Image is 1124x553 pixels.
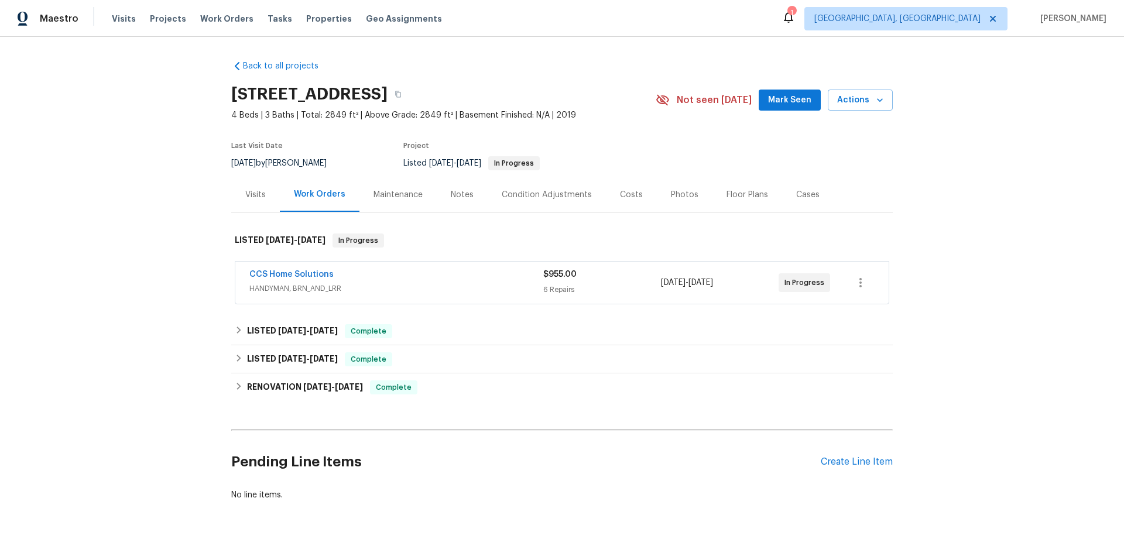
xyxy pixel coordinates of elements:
[661,279,686,287] span: [DATE]
[231,317,893,345] div: LISTED [DATE]-[DATE]Complete
[40,13,78,25] span: Maestro
[334,235,383,246] span: In Progress
[294,188,345,200] div: Work Orders
[429,159,454,167] span: [DATE]
[278,327,338,335] span: -
[231,373,893,401] div: RENOVATION [DATE]-[DATE]Complete
[310,355,338,363] span: [DATE]
[278,355,338,363] span: -
[784,277,829,288] span: In Progress
[231,60,344,72] a: Back to all projects
[451,189,474,201] div: Notes
[821,456,893,468] div: Create Line Item
[231,156,341,170] div: by [PERSON_NAME]
[543,284,661,296] div: 6 Repairs
[310,327,338,335] span: [DATE]
[245,189,266,201] div: Visits
[814,13,981,25] span: [GEOGRAPHIC_DATA], [GEOGRAPHIC_DATA]
[671,189,698,201] div: Photos
[303,383,363,391] span: -
[247,352,338,366] h6: LISTED
[388,84,409,105] button: Copy Address
[306,13,352,25] span: Properties
[268,15,292,23] span: Tasks
[489,160,539,167] span: In Progress
[231,159,256,167] span: [DATE]
[231,345,893,373] div: LISTED [DATE]-[DATE]Complete
[266,236,325,244] span: -
[235,233,325,248] h6: LISTED
[231,489,893,501] div: No line items.
[366,13,442,25] span: Geo Assignments
[231,222,893,259] div: LISTED [DATE]-[DATE]In Progress
[787,7,796,19] div: 1
[231,142,283,149] span: Last Visit Date
[231,435,821,489] h2: Pending Line Items
[200,13,253,25] span: Work Orders
[278,355,306,363] span: [DATE]
[543,270,577,279] span: $955.00
[247,324,338,338] h6: LISTED
[727,189,768,201] div: Floor Plans
[403,142,429,149] span: Project
[249,270,334,279] a: CCS Home Solutions
[297,236,325,244] span: [DATE]
[759,90,821,111] button: Mark Seen
[373,189,423,201] div: Maintenance
[796,189,820,201] div: Cases
[303,383,331,391] span: [DATE]
[150,13,186,25] span: Projects
[249,283,543,294] span: HANDYMAN, BRN_AND_LRR
[429,159,481,167] span: -
[768,93,811,108] span: Mark Seen
[346,325,391,337] span: Complete
[112,13,136,25] span: Visits
[837,93,883,108] span: Actions
[371,382,416,393] span: Complete
[502,189,592,201] div: Condition Adjustments
[231,88,388,100] h2: [STREET_ADDRESS]
[828,90,893,111] button: Actions
[266,236,294,244] span: [DATE]
[457,159,481,167] span: [DATE]
[346,353,391,365] span: Complete
[620,189,643,201] div: Costs
[335,383,363,391] span: [DATE]
[688,279,713,287] span: [DATE]
[1036,13,1106,25] span: [PERSON_NAME]
[661,277,713,288] span: -
[677,94,752,106] span: Not seen [DATE]
[403,159,540,167] span: Listed
[231,109,656,121] span: 4 Beds | 3 Baths | Total: 2849 ft² | Above Grade: 2849 ft² | Basement Finished: N/A | 2019
[247,380,363,394] h6: RENOVATION
[278,327,306,335] span: [DATE]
